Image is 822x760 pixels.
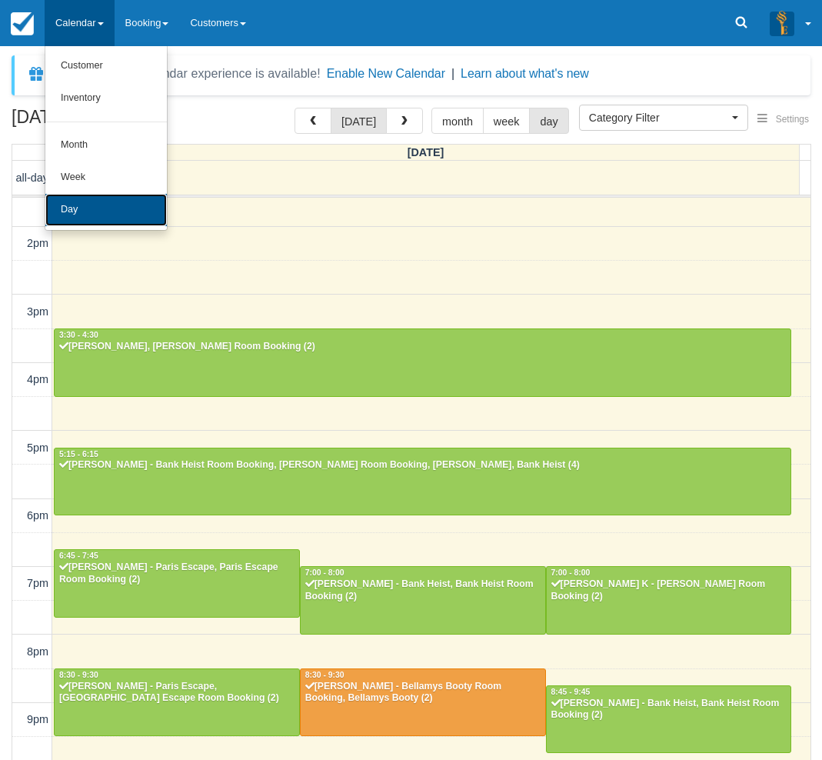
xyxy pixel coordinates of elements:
span: 2pm [27,237,48,249]
a: 6:45 - 7:45[PERSON_NAME] - Paris Escape, Paris Escape Room Booking (2) [54,549,300,617]
div: [PERSON_NAME] - Bank Heist, Bank Heist Room Booking (2) [551,698,787,722]
div: [PERSON_NAME] - Bellamys Booty Room Booking, Bellamys Booty (2) [305,681,541,705]
span: | [451,67,454,80]
span: 7:00 - 8:00 [551,568,591,577]
button: week [483,108,531,134]
div: [PERSON_NAME], [PERSON_NAME] Room Booking (2) [58,341,787,353]
span: Category Filter [589,110,728,125]
span: 9pm [27,713,48,725]
div: [PERSON_NAME] - Paris Escape, [GEOGRAPHIC_DATA] Escape Room Booking (2) [58,681,295,705]
a: Learn about what's new [461,67,589,80]
span: 8pm [27,645,48,658]
a: 5:15 - 6:15[PERSON_NAME] - Bank Heist Room Booking, [PERSON_NAME] Room Booking, [PERSON_NAME], Ba... [54,448,791,515]
span: 5pm [27,442,48,454]
a: Inventory [45,82,167,115]
span: 8:30 - 9:30 [305,671,344,679]
a: 8:30 - 9:30[PERSON_NAME] - Bellamys Booty Room Booking, Bellamys Booty (2) [300,668,546,736]
div: [PERSON_NAME] - Bank Heist Room Booking, [PERSON_NAME] Room Booking, [PERSON_NAME], Bank Heist (4) [58,459,787,472]
div: [PERSON_NAME] K - [PERSON_NAME] Room Booking (2) [551,578,787,603]
a: Day [45,194,167,226]
span: 5:15 - 6:15 [59,450,98,458]
a: Week [45,162,167,194]
span: all-day [16,172,48,184]
button: Category Filter [579,105,748,131]
h2: [DATE] [12,108,206,136]
a: Customer [45,50,167,82]
button: [DATE] [331,108,387,134]
span: 7pm [27,577,48,589]
span: 3pm [27,305,48,318]
span: 6pm [27,509,48,522]
span: 8:45 - 9:45 [551,688,591,696]
a: 7:00 - 8:00[PERSON_NAME] K - [PERSON_NAME] Room Booking (2) [546,566,792,634]
button: day [529,108,568,134]
img: checkfront-main-nav-mini-logo.png [11,12,34,35]
a: Month [45,129,167,162]
a: 3:30 - 4:30[PERSON_NAME], [PERSON_NAME] Room Booking (2) [54,328,791,396]
div: [PERSON_NAME] - Paris Escape, Paris Escape Room Booking (2) [58,562,295,586]
button: Enable New Calendar [327,66,445,82]
a: 8:30 - 9:30[PERSON_NAME] - Paris Escape, [GEOGRAPHIC_DATA] Escape Room Booking (2) [54,668,300,736]
span: 3:30 - 4:30 [59,331,98,339]
img: A3 [770,11,794,35]
a: 8:45 - 9:45[PERSON_NAME] - Bank Heist, Bank Heist Room Booking (2) [546,685,792,753]
span: 6:45 - 7:45 [59,552,98,560]
button: Settings [748,108,818,131]
span: 4pm [27,373,48,385]
ul: Calendar [45,46,168,231]
div: A new Booking Calendar experience is available! [52,65,321,83]
div: [PERSON_NAME] - Bank Heist, Bank Heist Room Booking (2) [305,578,541,603]
a: 7:00 - 8:00[PERSON_NAME] - Bank Heist, Bank Heist Room Booking (2) [300,566,546,634]
span: 7:00 - 8:00 [305,568,344,577]
span: [DATE] [408,146,444,158]
span: 8:30 - 9:30 [59,671,98,679]
span: Settings [776,114,809,125]
button: month [431,108,484,134]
